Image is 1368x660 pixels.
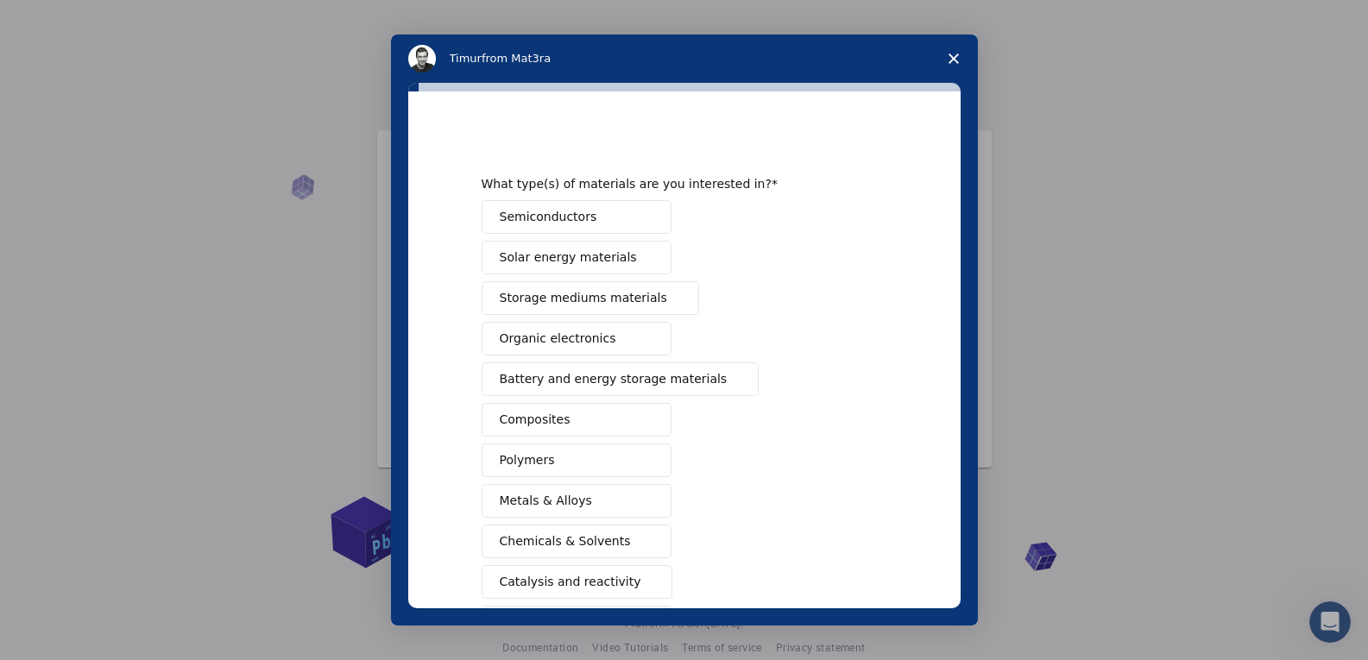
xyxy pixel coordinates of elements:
[35,12,97,28] span: Support
[500,370,728,388] span: Battery and energy storage materials
[482,52,551,65] span: from Mat3ra
[500,532,631,550] span: Chemicals & Solvents
[930,35,978,83] span: Close survey
[500,208,597,226] span: Semiconductors
[482,200,671,234] button: Semiconductors
[500,451,555,469] span: Polymers
[500,411,571,429] span: Composites
[500,330,616,348] span: Organic electronics
[482,525,671,558] button: Chemicals & Solvents
[500,492,592,510] span: Metals & Alloys
[482,281,699,315] button: Storage mediums materials
[482,403,671,437] button: Composites
[450,52,482,65] span: Timur
[500,248,637,267] span: Solar energy materials
[482,362,760,396] button: Battery and energy storage materials
[482,606,671,639] button: Glasses
[482,443,671,477] button: Polymers
[482,241,671,274] button: Solar energy materials
[482,322,671,355] button: Organic electronics
[408,45,436,72] img: Profile image for Timur
[482,484,671,518] button: Metals & Alloys
[500,573,641,591] span: Catalysis and reactivity
[500,289,667,307] span: Storage mediums materials
[482,565,673,599] button: Catalysis and reactivity
[482,176,861,192] div: What type(s) of materials are you interested in?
